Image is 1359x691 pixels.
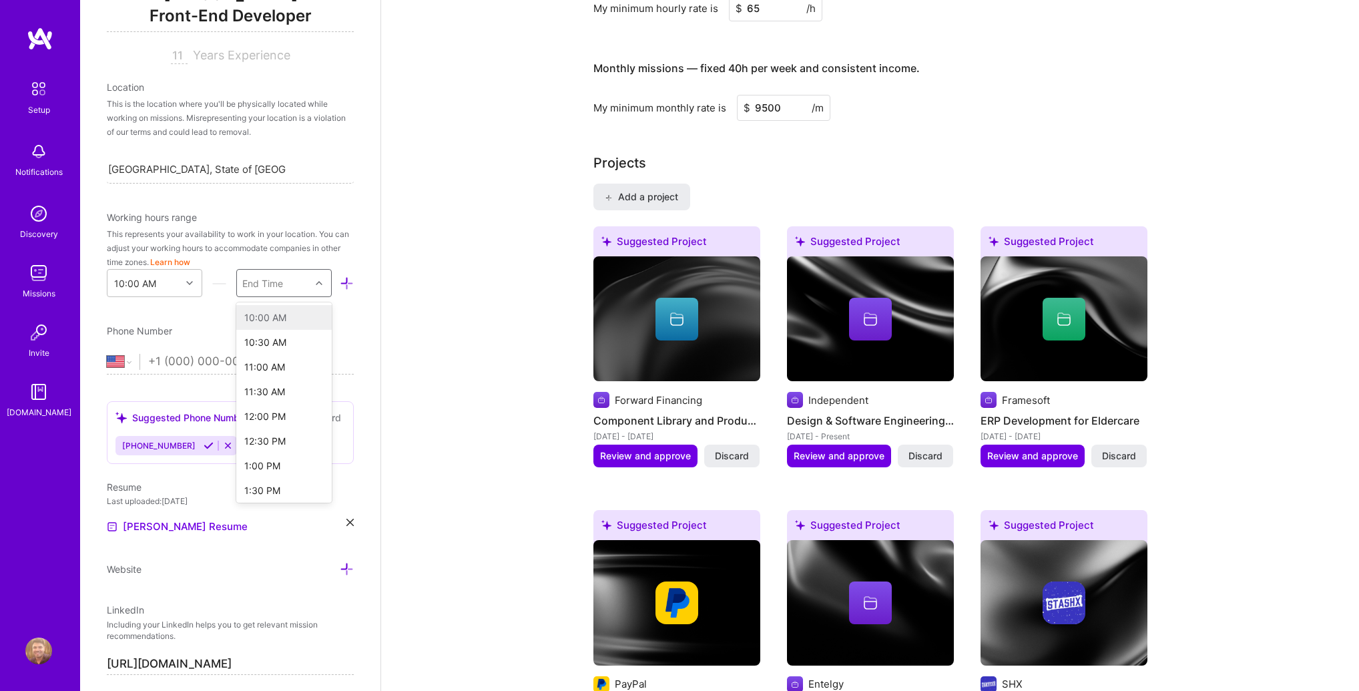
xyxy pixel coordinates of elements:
[107,5,354,32] span: Front-End Developer
[605,194,612,202] i: icon PlusBlack
[808,677,844,691] div: Entelgy
[981,540,1147,666] img: cover
[787,429,954,443] div: [DATE] - Present
[981,510,1147,545] div: Suggested Project
[812,101,824,115] span: /m
[236,379,332,404] div: 11:30 AM
[316,280,322,286] i: icon Chevron
[25,200,52,227] img: discovery
[236,453,332,478] div: 1:00 PM
[107,481,142,493] span: Resume
[1091,445,1147,467] button: Discard
[212,276,226,290] i: icon HorizontalInLineDivider
[898,445,953,467] button: Discard
[107,563,142,575] span: Website
[593,510,760,545] div: Suggested Project
[787,226,954,262] div: Suggested Project
[787,540,954,666] img: cover
[236,330,332,355] div: 10:30 AM
[25,138,52,165] img: bell
[193,48,290,62] span: Years Experience
[593,153,646,173] div: Projects
[787,256,954,382] img: cover
[593,392,609,408] img: Company logo
[615,677,647,691] div: PayPal
[981,256,1147,382] img: cover
[107,604,144,616] span: LinkedIn
[1002,393,1050,407] div: Framesoft
[593,445,698,467] button: Review and approve
[987,449,1078,463] span: Review and approve
[593,412,760,429] h4: Component Library and Product Development
[908,449,942,463] span: Discard
[236,355,332,379] div: 11:00 AM
[593,153,646,173] div: Add projects you've worked on
[744,101,750,115] span: $
[25,319,52,346] img: Invite
[242,276,283,290] div: End Time
[25,379,52,405] img: guide book
[346,519,354,526] i: icon Close
[114,276,156,290] div: 10:00 AM
[593,429,760,443] div: [DATE] - [DATE]
[787,412,954,429] h4: Design & Software Engineering Services
[236,478,332,503] div: 1:30 PM
[615,393,702,407] div: Forward Financing
[236,429,332,453] div: 12:30 PM
[22,638,55,664] a: User Avatar
[605,190,677,204] span: Add a project
[107,325,172,336] span: Phone Number
[236,305,332,330] div: 10:00 AM
[593,62,920,75] h4: Monthly missions — fixed 40h per week and consistent income.
[981,392,997,408] img: Company logo
[794,449,884,463] span: Review and approve
[989,236,999,246] i: icon SuggestedTeams
[981,412,1147,429] h4: ERP Development for Eldercare
[107,97,354,139] div: This is the location where you'll be physically located while working on missions. Misrepresentin...
[593,540,760,666] img: cover
[186,280,193,286] i: icon Chevron
[655,582,698,624] img: Company logo
[808,393,868,407] div: Independent
[150,255,190,269] button: Learn how
[787,510,954,545] div: Suggested Project
[25,75,53,103] img: setup
[15,165,63,179] div: Notifications
[1102,449,1136,463] span: Discard
[593,184,690,210] button: Add a project
[736,1,742,15] span: $
[1043,582,1085,624] img: Company logo
[704,445,760,467] button: Discard
[981,445,1085,467] button: Review and approve
[601,520,611,530] i: icon SuggestedTeams
[223,441,233,451] i: Reject
[593,256,760,382] img: cover
[236,404,332,429] div: 12:00 PM
[7,405,71,419] div: [DOMAIN_NAME]
[1002,677,1023,691] div: SHX
[122,441,196,451] span: [PHONE_NUMBER]
[593,226,760,262] div: Suggested Project
[787,392,803,408] img: Company logo
[107,227,354,269] div: This represents your availability to work in your location. You can adjust your working hours to ...
[601,236,611,246] i: icon SuggestedTeams
[593,1,718,15] div: My minimum hourly rate is
[795,236,805,246] i: icon SuggestedTeams
[737,95,830,121] input: XXX
[107,620,354,642] p: Including your LinkedIn helps you to get relevant mission recommendations.
[29,346,49,360] div: Invite
[989,520,999,530] i: icon SuggestedTeams
[115,412,127,423] i: icon SuggestedTeams
[600,449,691,463] span: Review and approve
[204,441,214,451] i: Accept
[20,227,58,241] div: Discovery
[25,260,52,286] img: teamwork
[25,638,52,664] img: User Avatar
[107,80,354,94] div: Location
[787,445,891,467] button: Review and approve
[981,226,1147,262] div: Suggested Project
[981,429,1147,443] div: [DATE] - [DATE]
[27,27,53,51] img: logo
[107,519,248,535] a: [PERSON_NAME] Resume
[795,520,805,530] i: icon SuggestedTeams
